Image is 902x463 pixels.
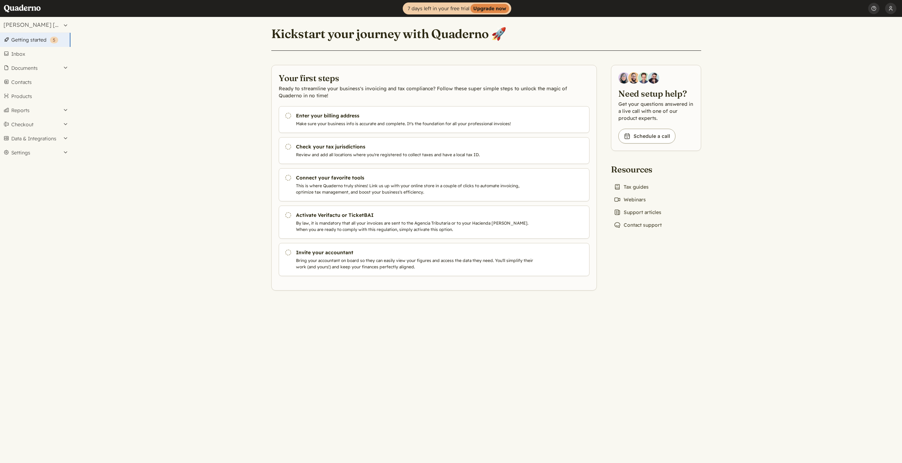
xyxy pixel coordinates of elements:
p: Review and add all locations where you're registered to collect taxes and have a local tax ID. [296,152,536,158]
img: Javier Rubio, DevRel at Quaderno [648,72,659,84]
a: Enter your billing address Make sure your business info is accurate and complete. It's the founda... [279,106,589,133]
a: Tax guides [611,182,651,192]
img: Jairo Fumero, Account Executive at Quaderno [628,72,640,84]
a: Activate Verifactu or TicketBAI By law, it is mandatory that all your invoices are sent to the Ag... [279,206,589,239]
h3: Invite your accountant [296,249,536,256]
img: Diana Carrasco, Account Executive at Quaderno [618,72,630,84]
strong: Upgrade now [470,4,509,13]
a: Invite your accountant Bring your accountant on board so they can easily view your figures and ac... [279,243,589,276]
h2: Need setup help? [618,88,694,99]
a: Support articles [611,207,664,217]
a: 7 days left in your free trialUpgrade now [403,2,511,14]
h2: Resources [611,164,665,175]
h3: Enter your billing address [296,112,536,119]
p: Bring your accountant on board so they can easily view your figures and access the data they need... [296,257,536,270]
p: Make sure your business info is accurate and complete. It's the foundation for all your professio... [296,121,536,127]
p: By law, it is mandatory that all your invoices are sent to the Agencia Tributaria or to your Haci... [296,220,536,233]
h3: Check your tax jurisdictions [296,143,536,150]
a: Webinars [611,195,649,205]
span: 5 [53,37,55,43]
a: Check your tax jurisdictions Review and add all locations where you're registered to collect taxe... [279,137,589,164]
h2: Your first steps [279,72,589,84]
h1: Kickstart your journey with Quaderno 🚀 [271,26,506,42]
p: Ready to streamline your business's invoicing and tax compliance? Follow these super simple steps... [279,85,589,99]
a: Schedule a call [618,129,675,144]
img: Ivo Oltmans, Business Developer at Quaderno [638,72,649,84]
h3: Connect your favorite tools [296,174,536,181]
p: This is where Quaderno truly shines! Link us up with your online store in a couple of clicks to a... [296,183,536,195]
a: Connect your favorite tools This is where Quaderno truly shines! Link us up with your online stor... [279,168,589,201]
h3: Activate Verifactu or TicketBAI [296,212,536,219]
a: Contact support [611,220,665,230]
p: Get your questions answered in a live call with one of our product experts. [618,100,694,122]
